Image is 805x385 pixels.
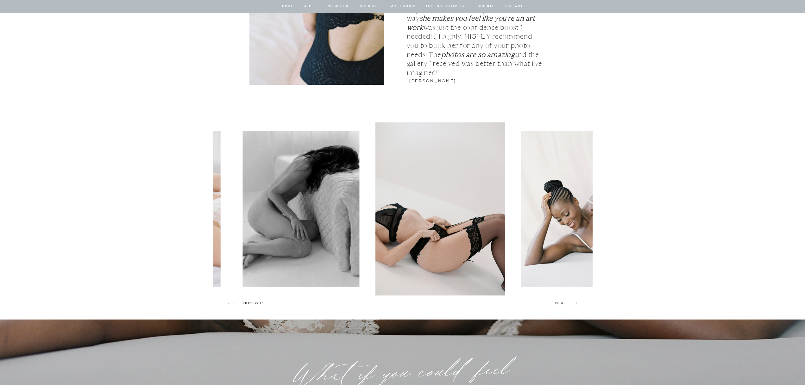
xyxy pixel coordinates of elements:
a: for photographers [426,3,467,9]
a: Motherhood [390,3,417,9]
p: NEXT [555,300,567,306]
a: about [304,3,317,9]
a: Weddings [328,3,349,9]
h3: -[PERSON_NAME] [407,78,481,85]
img: african american woman in ivory lace lingerie smiles looking down in classy boudoir session in se... [521,131,636,287]
p: PREVIOUS [242,301,267,306]
b: photos are so amazing [441,51,514,59]
a: contact [504,3,524,9]
a: BOUDOIR [360,3,378,9]
a: journal [476,3,495,9]
img: a woman in the nude in black and white photo sits by a bedside with her face turned away photogra... [243,131,360,287]
b: she makes you feel like you're an art work [407,14,535,32]
a: home [282,3,294,9]
img: woman in black lace lingerie showcasing torso and legs holds her garter belt in seattle boudoir s... [375,122,505,295]
img: woman laying down strokes neck with eyes closed showcasing seattle boudoir photography by Jacquel... [106,131,220,287]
